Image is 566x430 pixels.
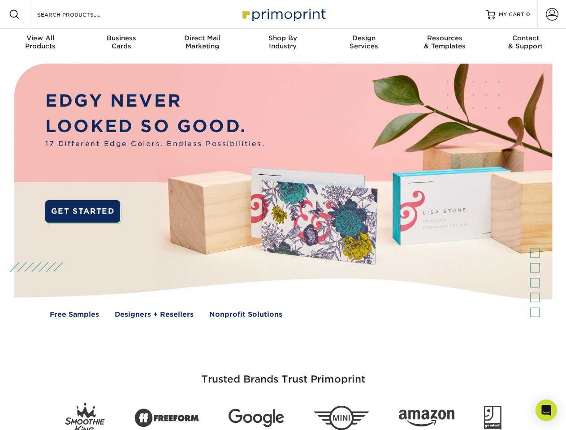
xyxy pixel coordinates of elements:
span: Business [81,34,161,42]
div: Open Intercom Messenger [536,400,557,421]
span: Design [324,34,404,42]
input: SEARCH PRODUCTS..... [36,9,124,20]
p: LOOKED SO GOOD. [45,114,265,139]
img: Goodwill [484,406,501,430]
a: Resources& Templates [404,29,485,57]
a: Direct MailMarketing [162,29,242,57]
div: & Templates [404,34,485,50]
p: EDGY NEVER [45,88,265,114]
a: Free Samples [50,310,99,320]
img: Primoprint [238,4,328,24]
span: Contact [485,34,566,42]
a: Contact& Support [485,29,566,57]
a: GET STARTED [45,200,120,223]
div: Industry [242,34,323,50]
span: 17 Different Edge Colors. Endless Possibilities. [45,139,265,149]
span: 0 [526,11,530,17]
iframe: Google Customer Reviews [2,403,76,427]
a: DesignServices [324,29,404,57]
img: Amazon [399,410,454,427]
span: MY CART [499,11,524,18]
div: & Support [485,34,566,50]
a: Shop ByIndustry [242,29,323,57]
img: Google [229,409,284,427]
h3: Trusted Brands Trust Primoprint [21,352,545,396]
span: Resources [404,34,485,42]
div: Marketing [162,34,242,50]
span: Direct Mail [162,34,242,42]
a: Nonprofit Solutions [209,310,282,320]
div: Cards [81,34,161,50]
span: Shop By [242,34,323,42]
a: Designers + Resellers [115,310,194,320]
div: Services [324,34,404,50]
a: BusinessCards [81,29,161,57]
